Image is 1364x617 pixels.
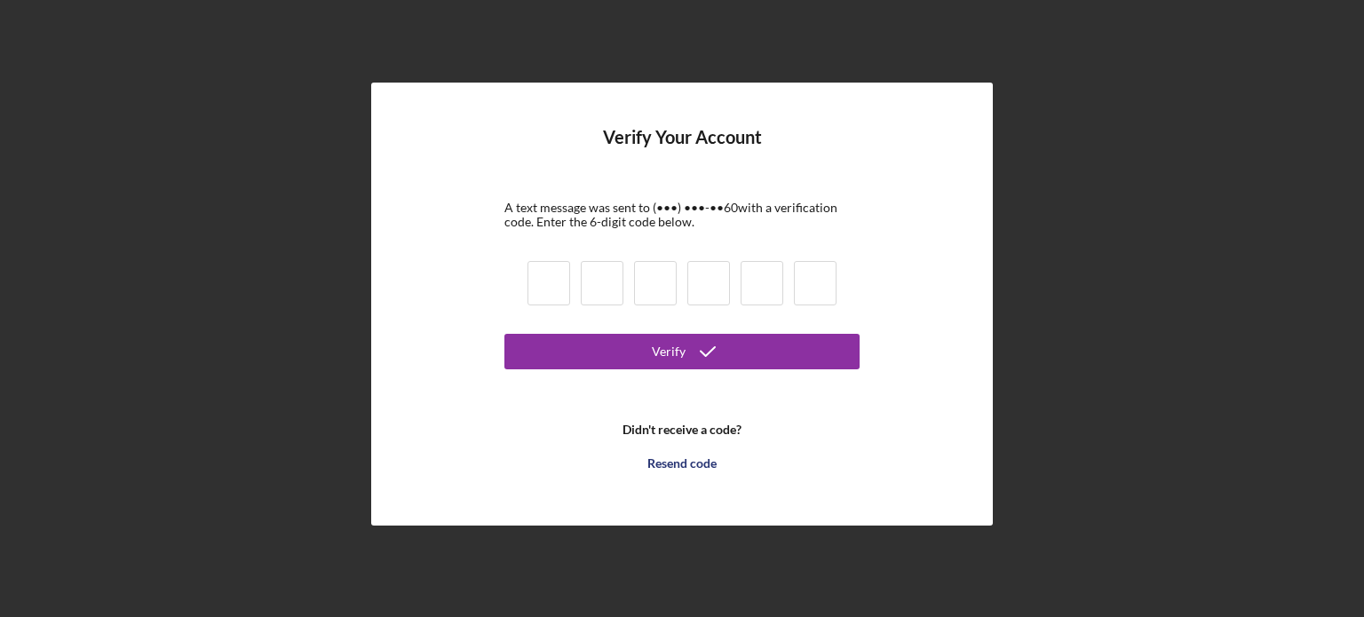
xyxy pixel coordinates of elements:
[623,423,741,437] b: Didn't receive a code?
[603,127,762,174] h4: Verify Your Account
[504,334,860,369] button: Verify
[647,446,717,481] div: Resend code
[652,334,686,369] div: Verify
[504,446,860,481] button: Resend code
[504,201,860,229] div: A text message was sent to (•••) •••-•• 60 with a verification code. Enter the 6-digit code below.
